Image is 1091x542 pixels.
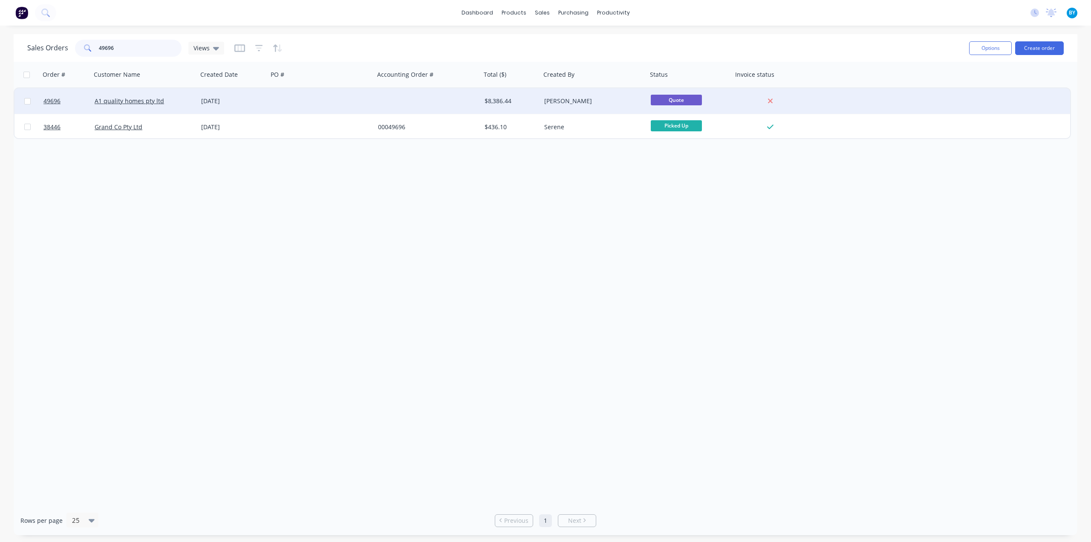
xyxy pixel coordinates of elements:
[15,6,28,19] img: Factory
[544,97,639,105] div: [PERSON_NAME]
[650,70,668,79] div: Status
[735,70,774,79] div: Invoice status
[201,123,265,131] div: [DATE]
[201,97,265,105] div: [DATE]
[43,123,61,131] span: 38446
[43,70,65,79] div: Order #
[1069,9,1075,17] span: BY
[271,70,284,79] div: PO #
[193,43,210,52] span: Views
[544,123,639,131] div: Serene
[95,123,142,131] a: Grand Co Pty Ltd
[99,40,182,57] input: Search...
[558,516,596,525] a: Next page
[554,6,593,19] div: purchasing
[27,44,68,52] h1: Sales Orders
[377,70,433,79] div: Accounting Order #
[43,114,95,140] a: 38446
[43,88,95,114] a: 49696
[495,516,533,525] a: Previous page
[485,97,535,105] div: $8,386.44
[378,123,473,131] div: 00049696
[95,97,164,105] a: A1 quality homes pty ltd
[491,514,600,527] ul: Pagination
[543,70,574,79] div: Created By
[651,95,702,105] span: Quote
[531,6,554,19] div: sales
[593,6,634,19] div: productivity
[969,41,1012,55] button: Options
[568,516,581,525] span: Next
[485,123,535,131] div: $436.10
[539,514,552,527] a: Page 1 is your current page
[20,516,63,525] span: Rows per page
[504,516,528,525] span: Previous
[200,70,238,79] div: Created Date
[43,97,61,105] span: 49696
[94,70,140,79] div: Customer Name
[484,70,506,79] div: Total ($)
[651,120,702,131] span: Picked Up
[1015,41,1064,55] button: Create order
[497,6,531,19] div: products
[457,6,497,19] a: dashboard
